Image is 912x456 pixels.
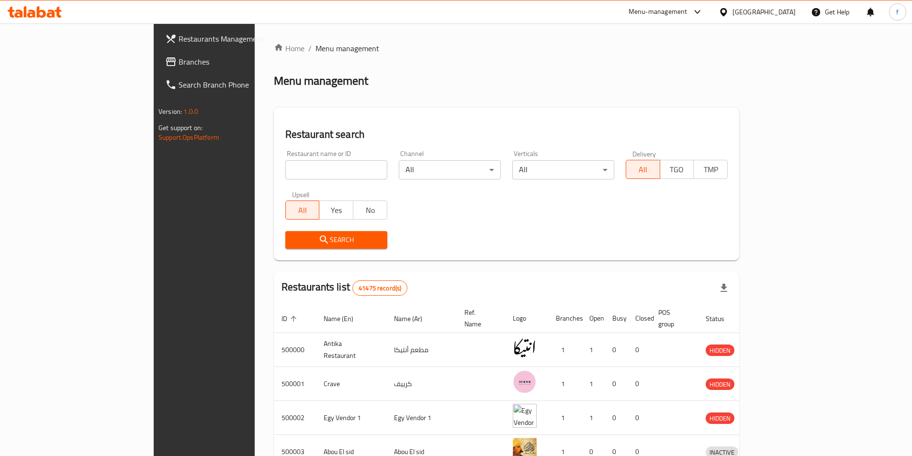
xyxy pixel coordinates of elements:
[630,163,656,177] span: All
[706,345,734,356] span: HIDDEN
[706,379,734,390] span: HIDDEN
[316,367,386,401] td: Crave
[281,313,300,324] span: ID
[628,367,651,401] td: 0
[548,333,582,367] td: 1
[658,307,687,330] span: POS group
[513,404,537,428] img: Egy Vendor 1
[896,7,899,17] span: f
[158,73,306,96] a: Search Branch Phone
[386,401,457,435] td: Egy Vendor 1
[582,304,605,333] th: Open
[605,367,628,401] td: 0
[548,304,582,333] th: Branches
[712,277,735,300] div: Export file
[512,160,614,179] div: All
[505,304,548,333] th: Logo
[316,333,386,367] td: Antika Restaurant
[158,122,203,134] span: Get support on:
[464,307,494,330] span: Ref. Name
[582,333,605,367] td: 1
[274,43,739,54] nav: breadcrumb
[394,313,435,324] span: Name (Ar)
[281,280,408,296] h2: Restaurants list
[706,313,737,324] span: Status
[319,200,353,220] button: Yes
[179,33,298,44] span: Restaurants Management
[548,367,582,401] td: 1
[285,127,728,142] h2: Restaurant search
[605,304,628,333] th: Busy
[308,43,312,54] li: /
[548,401,582,435] td: 1
[179,79,298,90] span: Search Branch Phone
[293,234,380,246] span: Search
[628,333,651,367] td: 0
[605,333,628,367] td: 0
[316,401,386,435] td: Egy Vendor 1
[353,284,407,293] span: 41475 record(s)
[179,56,298,67] span: Branches
[357,203,383,217] span: No
[386,333,457,367] td: مطعم أنتيكا
[582,401,605,435] td: 1
[513,370,537,394] img: Crave
[292,191,310,198] label: Upsell
[324,313,366,324] span: Name (En)
[353,200,387,220] button: No
[513,336,537,360] img: Antika Restaurant
[628,401,651,435] td: 0
[626,160,660,179] button: All
[629,6,687,18] div: Menu-management
[158,131,219,144] a: Support.OpsPlatform
[399,160,501,179] div: All
[315,43,379,54] span: Menu management
[158,105,182,118] span: Version:
[386,367,457,401] td: كرييف
[285,200,320,220] button: All
[732,7,796,17] div: [GEOGRAPHIC_DATA]
[698,163,724,177] span: TMP
[605,401,628,435] td: 0
[158,50,306,73] a: Branches
[183,105,198,118] span: 1.0.0
[706,413,734,424] span: HIDDEN
[664,163,690,177] span: TGO
[285,160,387,179] input: Search for restaurant name or ID..
[290,203,316,217] span: All
[323,203,349,217] span: Yes
[693,160,728,179] button: TMP
[285,231,387,249] button: Search
[582,367,605,401] td: 1
[274,73,368,89] h2: Menu management
[628,304,651,333] th: Closed
[660,160,694,179] button: TGO
[632,150,656,157] label: Delivery
[158,27,306,50] a: Restaurants Management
